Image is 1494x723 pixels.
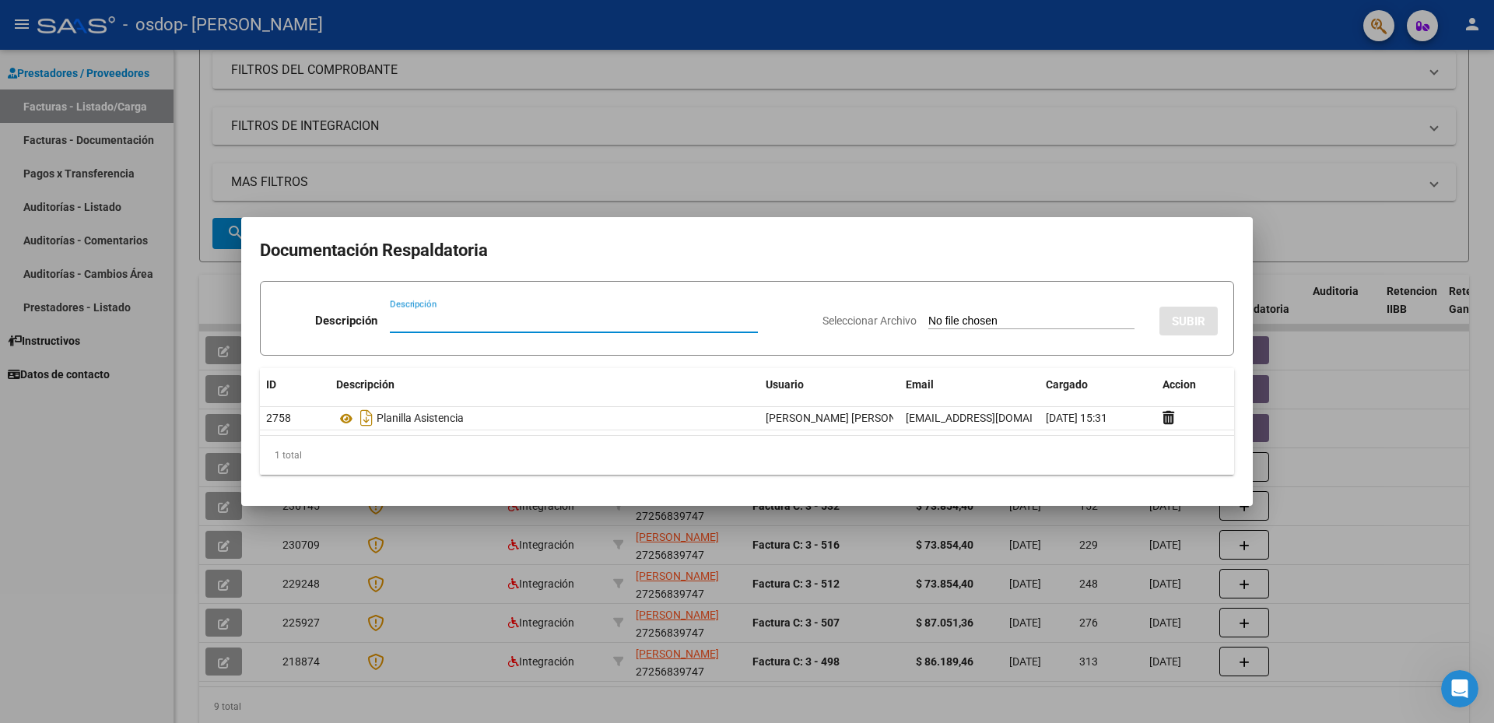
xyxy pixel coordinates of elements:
h2: Documentación Respaldatoria [260,236,1234,265]
span: Cargado [1046,378,1088,391]
datatable-header-cell: ID [260,368,330,402]
span: Accion [1163,378,1196,391]
p: Descripción [315,312,377,330]
span: Seleccionar Archivo [822,314,917,327]
datatable-header-cell: Descripción [330,368,759,402]
span: Descripción [336,378,395,391]
span: [DATE] 15:31 [1046,412,1107,424]
i: Descargar documento [356,405,377,430]
datatable-header-cell: Email [900,368,1040,402]
div: 1 total [260,436,1234,475]
datatable-header-cell: Cargado [1040,368,1156,402]
span: 2758 [266,412,291,424]
span: [EMAIL_ADDRESS][DOMAIN_NAME] [906,412,1078,424]
datatable-header-cell: Accion [1156,368,1234,402]
span: [PERSON_NAME] [PERSON_NAME] [766,412,935,424]
span: Email [906,378,934,391]
span: SUBIR [1172,314,1205,328]
span: ID [266,378,276,391]
datatable-header-cell: Usuario [759,368,900,402]
iframe: Intercom live chat [1441,670,1478,707]
div: Planilla Asistencia [336,405,753,430]
span: Usuario [766,378,804,391]
button: SUBIR [1159,307,1218,335]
